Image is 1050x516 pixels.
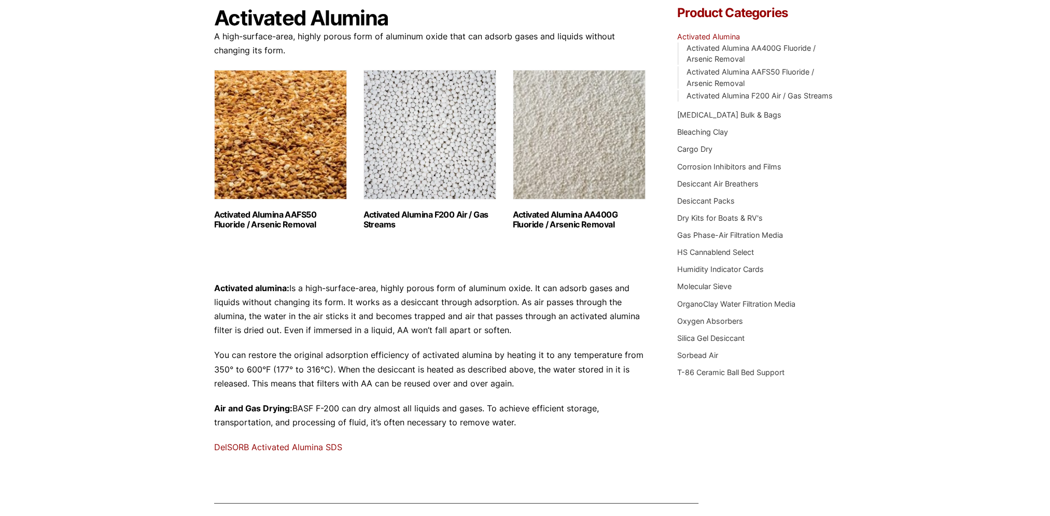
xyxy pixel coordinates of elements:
h2: Activated Alumina AA400G Fluoride / Arsenic Removal [513,210,646,230]
a: Oxygen Absorbers [677,317,743,325]
a: Activated Alumina F200 Air / Gas Streams [686,91,832,100]
p: You can restore the original adsorption efficiency of activated alumina by heating it to any temp... [214,348,647,391]
strong: Air and Gas Drying: [214,403,292,413]
p: Is a high-surface-area, highly porous form of aluminum oxide. It can adsorb gases and liquids wit... [214,281,647,338]
a: Corrosion Inhibitors and Films [677,162,781,171]
a: Gas Phase-Air Filtration Media [677,231,783,239]
a: HS Cannablend Select [677,248,754,256]
a: Activated Alumina AAFS50 Fluoride / Arsenic Removal [686,67,814,88]
img: Activated Alumina AA400G Fluoride / Arsenic Removal [513,70,646,199]
a: [MEDICAL_DATA] Bulk & Bags [677,110,781,119]
h4: Product Categories [677,7,836,19]
h1: Activated Alumina [214,7,647,30]
a: Bleaching Clay [677,127,728,136]
img: Activated Alumina F200 Air / Gas Streams [363,70,496,199]
a: Sorbead Air [677,351,718,360]
a: T-86 Ceramic Ball Bed Support [677,368,785,377]
a: DelSORB Activated Alumina SDS [214,442,342,452]
a: Dry Kits for Boats & RV's [677,213,763,222]
a: Molecular Sieve [677,282,732,291]
h2: Activated Alumina AAFS50 Fluoride / Arsenic Removal [214,210,347,230]
p: A high-surface-area, highly porous form of aluminum oxide that can adsorb gases and liquids witho... [214,30,647,58]
p: BASF F-200 can dry almost all liquids and gases. To achieve efficient storage, transportation, an... [214,402,647,429]
a: Visit product category Activated Alumina AA400G Fluoride / Arsenic Removal [513,70,646,230]
a: Desiccant Packs [677,196,735,205]
a: Desiccant Air Breathers [677,179,759,188]
a: Visit product category Activated Alumina F200 Air / Gas Streams [363,70,496,230]
strong: Activated alumina: [214,283,289,293]
a: OrganoClay Water Filtration Media [677,299,795,308]
a: Silica Gel Desiccant [677,334,745,342]
a: Activated Alumina [677,32,740,41]
h2: Activated Alumina F200 Air / Gas Streams [363,210,496,230]
a: Humidity Indicator Cards [677,265,764,274]
a: Activated Alumina AA400G Fluoride / Arsenic Removal [686,44,815,64]
a: Visit product category Activated Alumina AAFS50 Fluoride / Arsenic Removal [214,70,347,230]
a: Cargo Dry [677,145,712,153]
img: Activated Alumina AAFS50 Fluoride / Arsenic Removal [214,70,347,199]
